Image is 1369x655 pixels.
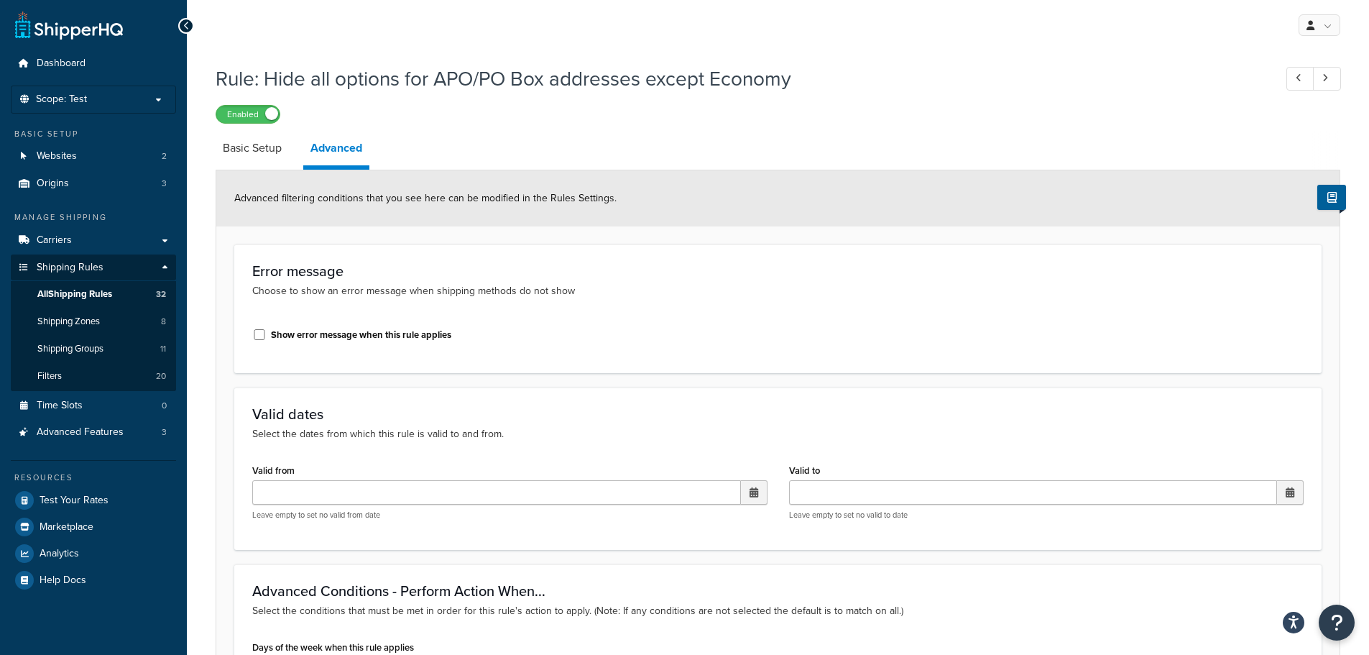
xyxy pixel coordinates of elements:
[11,50,176,77] a: Dashboard
[11,363,176,390] a: Filters20
[789,510,1304,521] p: Leave empty to set no valid to date
[789,465,820,476] label: Valid to
[37,370,62,383] span: Filters
[11,143,176,170] a: Websites2
[11,281,176,308] a: AllShipping Rules32
[162,150,167,162] span: 2
[11,128,176,140] div: Basic Setup
[216,65,1260,93] h1: Rule: Hide all options for APO/PO Box addresses except Economy
[37,316,100,328] span: Shipping Zones
[37,58,86,70] span: Dashboard
[37,234,72,247] span: Carriers
[160,343,166,355] span: 11
[1313,67,1341,91] a: Next Record
[36,93,87,106] span: Scope: Test
[11,363,176,390] li: Filters
[11,567,176,593] a: Help Docs
[37,426,124,439] span: Advanced Features
[11,514,176,540] a: Marketplace
[303,131,369,170] a: Advanced
[11,308,176,335] li: Shipping Zones
[1319,605,1355,641] button: Open Resource Center
[11,336,176,362] a: Shipping Groups11
[252,510,768,521] p: Leave empty to set no valid from date
[216,131,289,165] a: Basic Setup
[11,255,176,281] a: Shipping Rules
[37,400,83,412] span: Time Slots
[1286,67,1314,91] a: Previous Record
[234,191,617,206] span: Advanced filtering conditions that you see here can be modified in the Rules Settings.
[252,642,414,653] label: Days of the week when this rule applies
[37,178,69,190] span: Origins
[156,288,166,301] span: 32
[1317,185,1346,210] button: Show Help Docs
[11,170,176,197] li: Origins
[11,308,176,335] a: Shipping Zones8
[252,283,1304,299] p: Choose to show an error message when shipping methods do not show
[162,178,167,190] span: 3
[11,541,176,567] a: Analytics
[11,211,176,224] div: Manage Shipping
[11,336,176,362] li: Shipping Groups
[40,521,93,533] span: Marketplace
[162,426,167,439] span: 3
[11,419,176,446] a: Advanced Features3
[11,255,176,391] li: Shipping Rules
[37,343,103,355] span: Shipping Groups
[252,603,1304,619] p: Select the conditions that must be met in order for this rule's action to apply. (Note: If any co...
[11,227,176,254] a: Carriers
[40,548,79,560] span: Analytics
[252,583,1304,599] h3: Advanced Conditions - Perform Action When...
[216,106,280,123] label: Enabled
[37,150,77,162] span: Websites
[11,419,176,446] li: Advanced Features
[161,316,166,328] span: 8
[11,393,176,419] li: Time Slots
[11,143,176,170] li: Websites
[271,329,451,342] label: Show error message when this rule applies
[156,370,166,383] span: 20
[11,170,176,197] a: Origins3
[37,288,112,301] span: All Shipping Rules
[252,426,1304,442] p: Select the dates from which this rule is valid to and from.
[11,393,176,419] a: Time Slots0
[40,495,109,507] span: Test Your Rates
[37,262,103,274] span: Shipping Rules
[11,487,176,513] a: Test Your Rates
[252,263,1304,279] h3: Error message
[252,465,295,476] label: Valid from
[252,406,1304,422] h3: Valid dates
[40,574,86,587] span: Help Docs
[11,472,176,484] div: Resources
[162,400,167,412] span: 0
